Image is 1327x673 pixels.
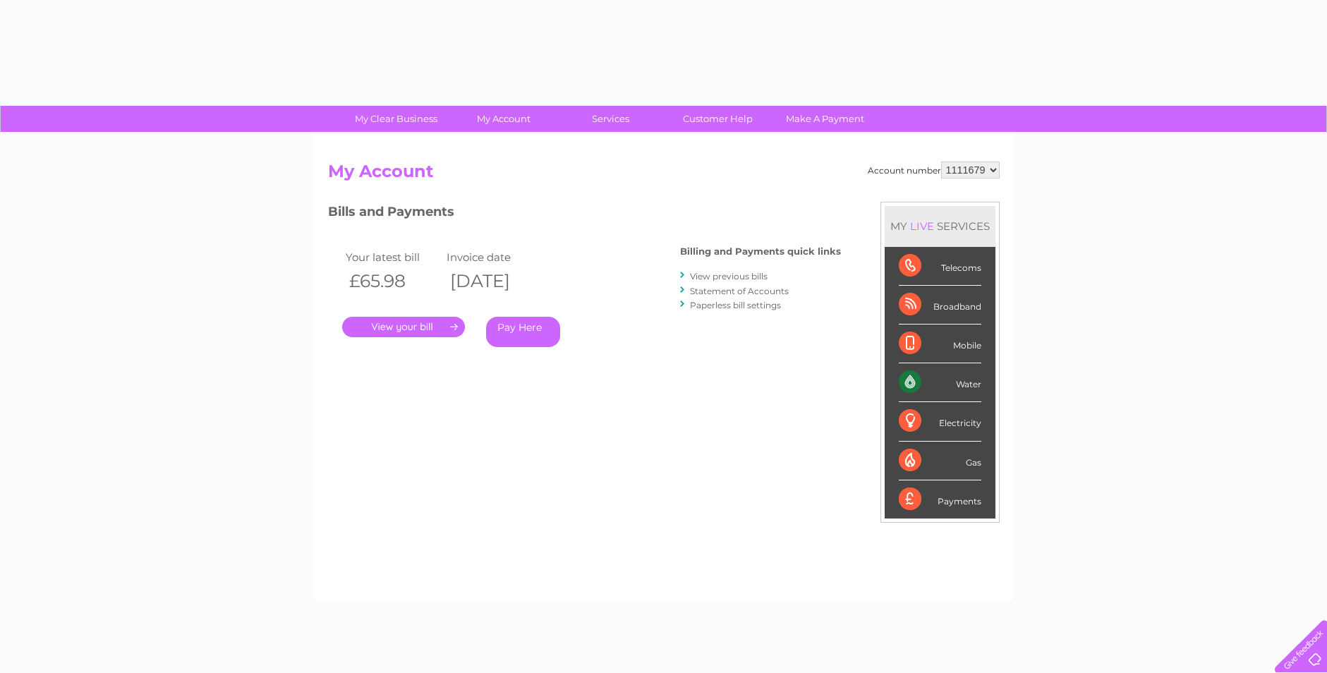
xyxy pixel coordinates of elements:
[328,202,841,226] h3: Bills and Payments
[486,317,560,347] a: Pay Here
[660,106,776,132] a: Customer Help
[899,402,981,441] div: Electricity
[338,106,454,132] a: My Clear Business
[899,480,981,519] div: Payments
[328,162,1000,188] h2: My Account
[342,248,444,267] td: Your latest bill
[899,247,981,286] div: Telecoms
[445,106,562,132] a: My Account
[690,286,789,296] a: Statement of Accounts
[552,106,669,132] a: Services
[342,267,444,296] th: £65.98
[690,300,781,310] a: Paperless bill settings
[899,363,981,402] div: Water
[885,206,995,246] div: MY SERVICES
[767,106,883,132] a: Make A Payment
[690,271,768,281] a: View previous bills
[868,162,1000,178] div: Account number
[907,219,937,233] div: LIVE
[899,325,981,363] div: Mobile
[899,286,981,325] div: Broadband
[899,442,981,480] div: Gas
[342,317,465,337] a: .
[443,248,545,267] td: Invoice date
[680,246,841,257] h4: Billing and Payments quick links
[443,267,545,296] th: [DATE]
